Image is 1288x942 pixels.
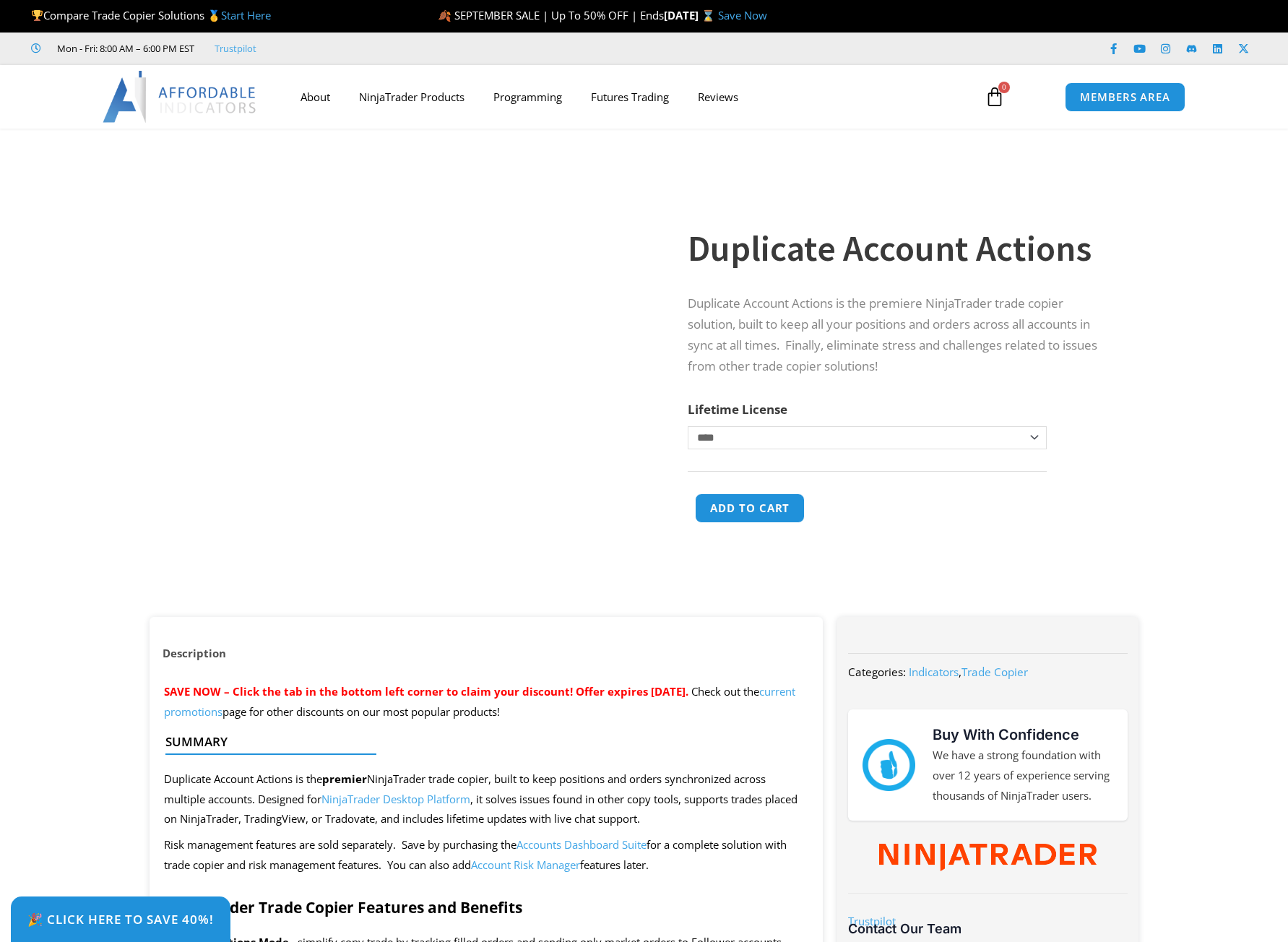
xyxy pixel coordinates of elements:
strong: premier [322,772,367,786]
a: Futures Trading [576,80,683,113]
a: Programming [479,80,576,113]
a: Save Now [718,8,767,22]
a: Accounts Dashboard Suite [517,837,647,852]
a: Trustpilot [215,40,256,57]
span: , [909,665,1028,679]
img: 🏆 [32,10,43,21]
h3: Buy With Confidence [933,724,1113,746]
a: NinjaTrader Products [345,80,479,113]
a: Start Here [221,8,271,22]
a: Indicators [909,665,959,679]
a: 0 [963,76,1026,118]
h1: Duplicate Account Actions [688,223,1110,274]
nav: Menu [286,80,968,113]
span: 🍂 SEPTEMBER SALE | Up To 50% OFF | Ends [438,8,664,22]
img: LogoAI | Affordable Indicators – NinjaTrader [103,71,258,123]
span: 0 [998,82,1010,93]
span: Duplicate Account Actions is the NinjaTrader trade copier, built to keep positions and orders syn... [164,772,798,826]
span: Compare Trade Copier Solutions 🥇 [31,8,271,22]
a: Trade Copier [961,665,1028,679]
p: We have a strong foundation with over 12 years of experience serving thousands of NinjaTrader users. [933,746,1113,806]
button: Add to cart [695,493,805,523]
a: About [286,80,345,113]
span: Categories: [848,665,906,679]
img: NinjaTrader Wordmark color RGB | Affordable Indicators – NinjaTrader [879,844,1097,871]
span: Mon - Fri: 8:00 AM – 6:00 PM EST [53,40,194,57]
a: Reviews [683,80,753,113]
p: Risk management features are sold separately. Save by purchasing the for a complete solution with... [164,835,809,876]
img: mark thumbs good 43913 | Affordable Indicators – NinjaTrader [863,739,915,791]
a: MEMBERS AREA [1065,82,1185,112]
p: Duplicate Account Actions is the premiere NinjaTrader trade copier solution, built to keep all yo... [688,293,1110,377]
h4: Summary [165,735,796,749]
a: 🎉 Click Here to save 40%! [11,896,230,942]
a: NinjaTrader Desktop Platform [321,792,470,806]
a: Account Risk Manager [471,857,580,872]
span: MEMBERS AREA [1080,92,1170,103]
span: 🎉 Click Here to save 40%! [27,913,214,925]
label: Lifetime License [688,401,787,418]
span: SAVE NOW – Click the tab in the bottom left corner to claim your discount! Offer expires [DATE]. [164,684,688,699]
p: Check out the page for other discounts on our most popular products! [164,682,809,722]
a: Description [150,639,239,667]
strong: [DATE] ⌛ [664,8,718,22]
